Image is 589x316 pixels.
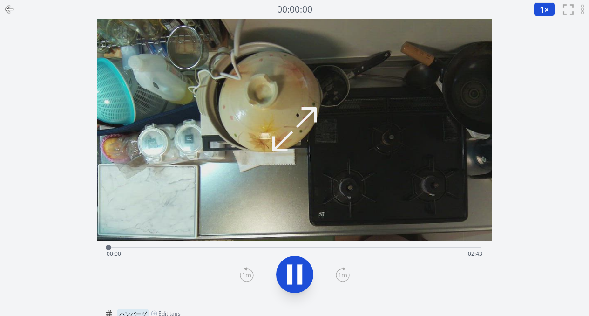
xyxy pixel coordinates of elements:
[540,4,544,15] span: 1
[277,3,312,16] a: 00:00:00
[534,2,555,16] button: 1×
[468,250,482,258] span: 02:43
